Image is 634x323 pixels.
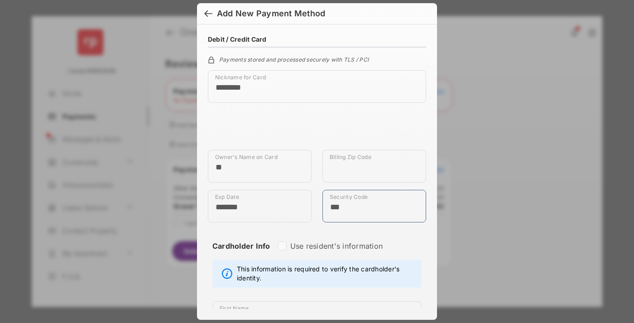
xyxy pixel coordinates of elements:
h4: Debit / Credit Card [208,35,267,43]
div: Payments stored and processed securely with TLS / PCI [208,55,426,63]
iframe: Credit card field [208,110,426,150]
strong: Cardholder Info [212,241,270,267]
div: Add New Payment Method [217,9,325,19]
label: Use resident's information [290,241,383,251]
span: This information is required to verify the cardholder's identity. [237,265,417,283]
